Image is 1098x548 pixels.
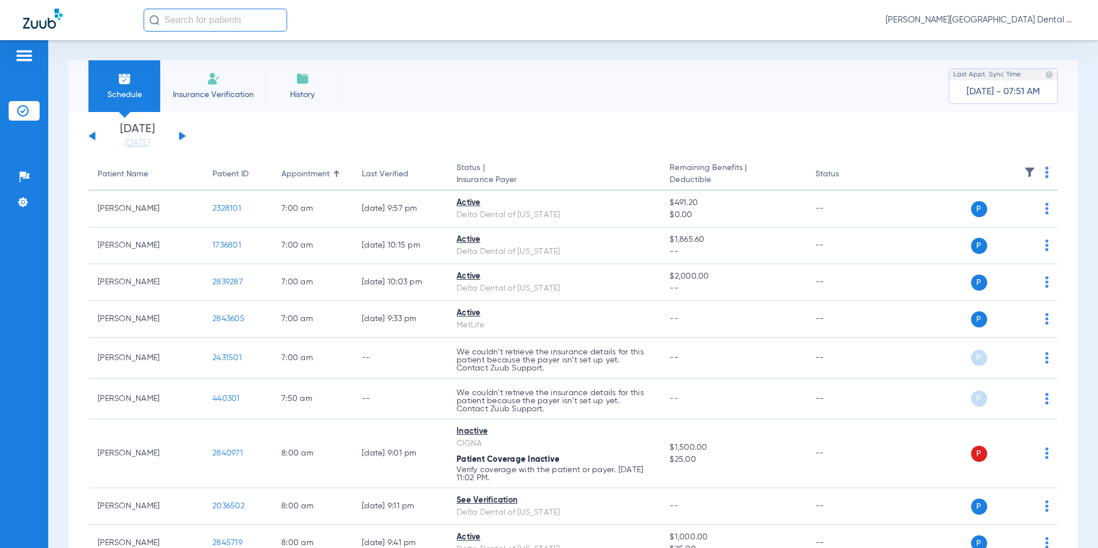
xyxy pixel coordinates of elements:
span: 2036502 [212,502,245,510]
span: [PERSON_NAME][GEOGRAPHIC_DATA] Dental - [PERSON_NAME][GEOGRAPHIC_DATA] Dental [886,14,1075,26]
img: group-dot-blue.svg [1045,167,1049,178]
span: $1,000.00 [670,531,797,543]
div: CIGNA [457,438,651,450]
span: 2328101 [212,204,241,213]
td: -- [806,227,884,264]
img: group-dot-blue.svg [1045,203,1049,214]
div: Last Verified [362,168,408,180]
img: group-dot-blue.svg [1045,447,1049,459]
span: Schedule [97,89,152,101]
img: Schedule [118,72,132,86]
td: [DATE] 10:15 PM [353,227,447,264]
td: [PERSON_NAME] [88,191,203,227]
td: 7:50 AM [272,379,353,419]
div: Appointment [281,168,330,180]
span: P [971,238,987,254]
img: filter.svg [1024,167,1035,178]
p: We couldn’t retrieve the insurance details for this patient because the payer isn’t set up yet. C... [457,389,651,413]
div: MetLife [457,319,651,331]
span: P [971,350,987,366]
div: Delta Dental of [US_STATE] [457,209,651,221]
span: Insurance Verification [169,89,258,101]
img: last sync help info [1045,71,1053,79]
img: group-dot-blue.svg [1045,352,1049,364]
td: [PERSON_NAME] [88,264,203,301]
p: We couldn’t retrieve the insurance details for this patient because the payer isn’t set up yet. C... [457,348,651,372]
input: Search for patients [144,9,287,32]
td: -- [806,379,884,419]
span: -- [670,283,797,295]
span: Insurance Payer [457,174,651,186]
td: -- [806,191,884,227]
img: History [296,72,310,86]
li: [DATE] [103,124,172,149]
div: Delta Dental of [US_STATE] [457,283,651,295]
span: 2843605 [212,315,245,323]
span: $1,865.60 [670,234,797,246]
div: See Verification [457,495,651,507]
td: [DATE] 9:11 PM [353,488,447,525]
img: Zuub Logo [23,9,63,29]
td: -- [353,338,447,379]
span: 2845719 [212,539,242,547]
span: -- [670,315,678,323]
span: History [275,89,330,101]
div: Active [457,307,651,319]
td: 7:00 AM [272,264,353,301]
img: group-dot-blue.svg [1045,276,1049,288]
span: P [971,499,987,515]
div: Inactive [457,426,651,438]
td: 7:00 AM [272,191,353,227]
th: Remaining Benefits | [660,159,806,191]
span: Last Appt. Sync Time: [953,69,1022,80]
img: group-dot-blue.svg [1045,313,1049,325]
div: Active [457,271,651,283]
p: Verify coverage with the patient or payer. [DATE] 11:02 PM. [457,466,651,482]
span: P [971,201,987,217]
div: Delta Dental of [US_STATE] [457,507,651,519]
span: P [971,311,987,327]
th: Status | [447,159,660,191]
td: [PERSON_NAME] [88,419,203,488]
span: [DATE] - 07:51 AM [966,86,1040,98]
td: [PERSON_NAME] [88,488,203,525]
div: Patient ID [212,168,263,180]
div: Last Verified [362,168,438,180]
td: -- [806,301,884,338]
span: 2839287 [212,278,243,286]
td: [DATE] 9:57 PM [353,191,447,227]
div: Active [457,197,651,209]
img: Search Icon [149,15,160,25]
div: Active [457,234,651,246]
span: 1736801 [212,241,241,249]
span: -- [670,502,678,510]
span: Deductible [670,174,797,186]
a: [DATE] [103,137,172,149]
td: -- [806,419,884,488]
td: [PERSON_NAME] [88,227,203,264]
td: [DATE] 10:03 PM [353,264,447,301]
td: 7:00 AM [272,301,353,338]
span: $0.00 [670,209,797,221]
td: 7:00 AM [272,227,353,264]
iframe: Chat Widget [1041,493,1098,548]
td: 8:00 AM [272,488,353,525]
span: -- [670,395,678,403]
td: 7:00 AM [272,338,353,379]
td: [DATE] 9:01 PM [353,419,447,488]
span: 2431501 [212,354,242,362]
td: [PERSON_NAME] [88,338,203,379]
td: [DATE] 9:33 PM [353,301,447,338]
span: $2,000.00 [670,271,797,283]
div: Patient Name [98,168,194,180]
td: -- [353,379,447,419]
div: Active [457,531,651,543]
span: $1,500.00 [670,442,797,454]
div: Delta Dental of [US_STATE] [457,246,651,258]
td: -- [806,264,884,301]
span: P [971,275,987,291]
span: $491.20 [670,197,797,209]
span: $25.00 [670,454,797,466]
img: Manual Insurance Verification [207,72,221,86]
span: 440301 [212,395,240,403]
